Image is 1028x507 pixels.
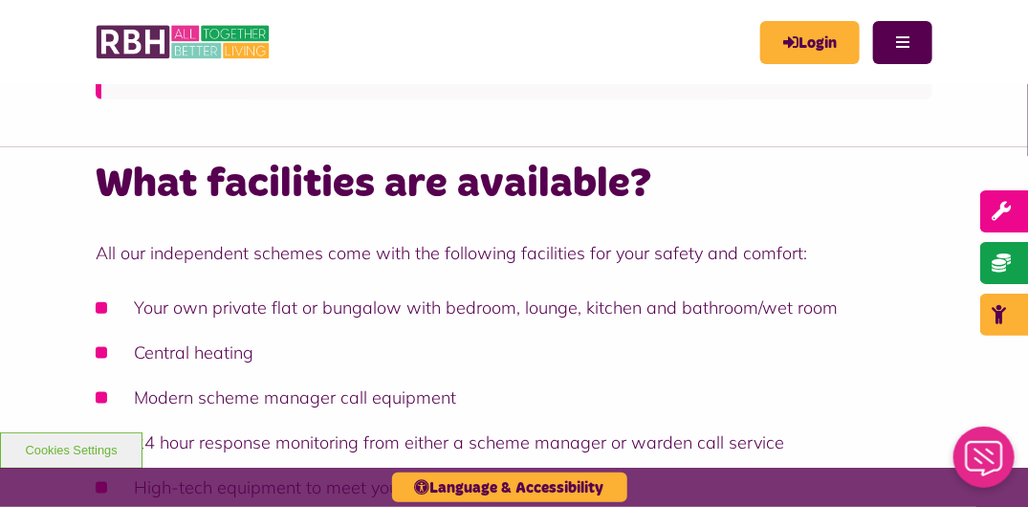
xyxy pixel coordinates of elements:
a: MyRBH [760,21,860,64]
li: Central heating [96,340,932,365]
li: Modern scheme manager call equipment [96,385,932,410]
li: 24 hour response monitoring from either a scheme manager or warden call service [96,430,932,455]
button: Language & Accessibility [392,473,627,502]
li: Your own private flat or bungalow with bedroom, lounge, kitchen and bathroom/wet room [96,295,932,320]
iframe: Netcall Web Assistant for live chat [942,421,1028,507]
h2: What facilities are available? [96,157,932,211]
button: Navigation [873,21,932,64]
p: All our independent schemes come with the following facilities for your safety and comfort: [96,240,932,266]
img: RBH [96,19,273,65]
